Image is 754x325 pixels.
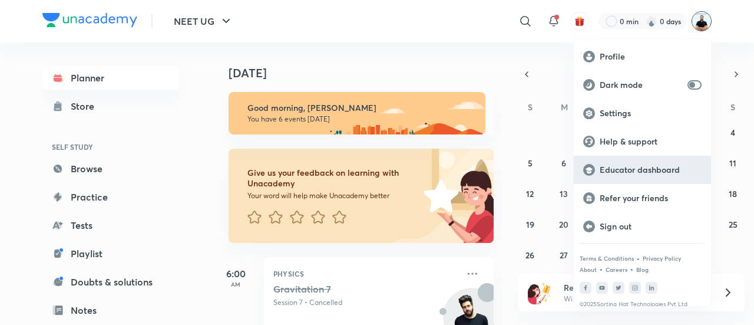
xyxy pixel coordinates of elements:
[574,127,711,156] a: Help & support
[580,255,634,262] a: Terms & Conditions
[574,99,711,127] a: Settings
[580,266,597,273] a: About
[574,156,711,184] a: Educator dashboard
[600,80,683,90] p: Dark mode
[636,266,649,273] a: Blog
[574,42,711,71] a: Profile
[630,264,634,274] div: •
[600,136,702,147] p: Help & support
[600,221,702,232] p: Sign out
[600,165,702,175] p: Educator dashboard
[643,255,681,262] a: Privacy Policy
[606,266,627,273] a: Careers
[600,193,702,203] p: Refer your friends
[580,301,705,308] p: © 2025 Sorting Hat Technologies Pvt Ltd
[600,51,702,62] p: Profile
[636,253,640,264] div: •
[574,184,711,212] a: Refer your friends
[600,108,702,119] p: Settings
[599,264,603,274] div: •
